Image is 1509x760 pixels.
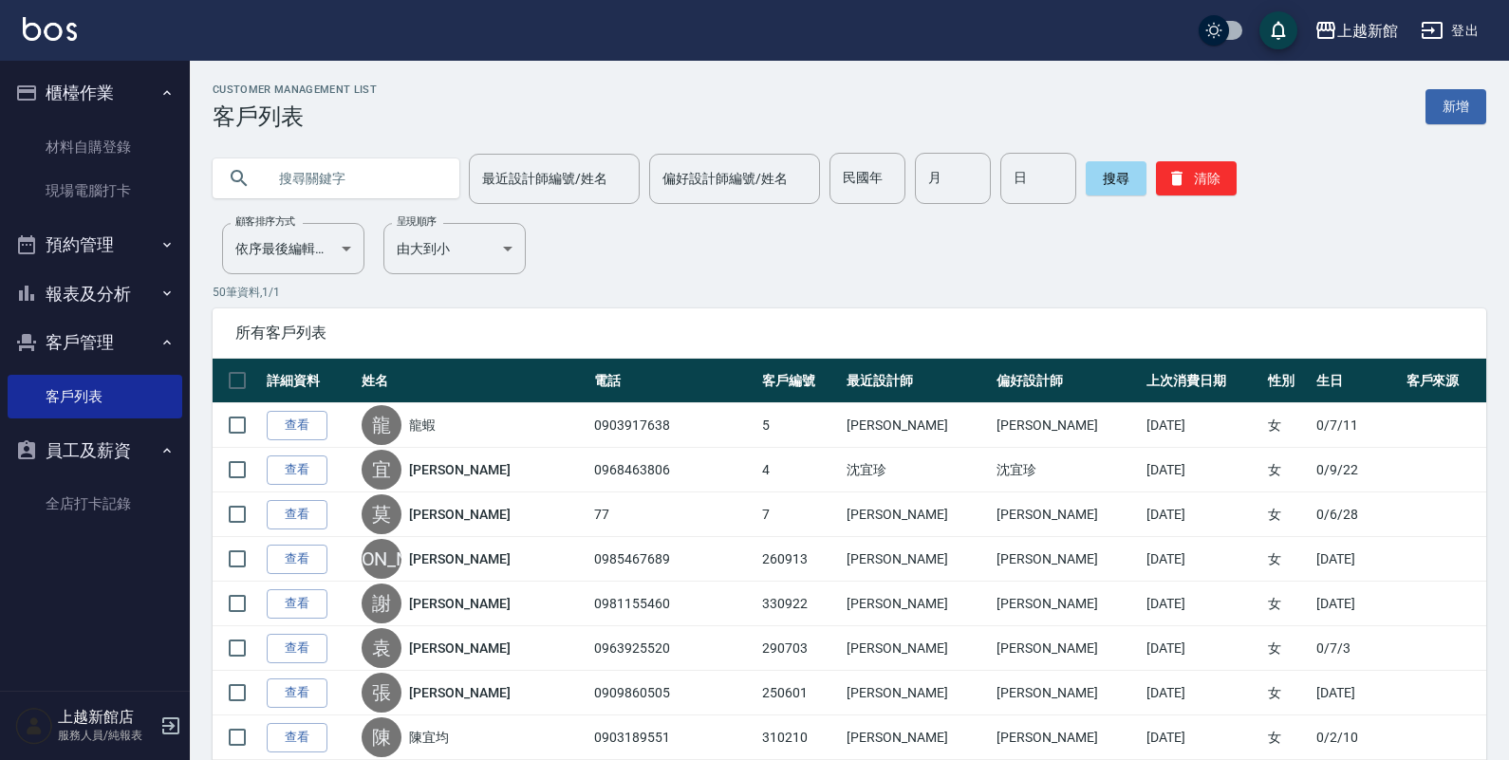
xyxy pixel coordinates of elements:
a: 查看 [267,678,327,708]
td: [PERSON_NAME] [842,403,992,448]
td: 0909860505 [589,671,757,715]
a: 陳宜均 [409,728,449,747]
td: [PERSON_NAME] [992,715,1142,760]
a: [PERSON_NAME] [409,683,510,702]
h2: Customer Management List [213,83,377,96]
p: 服務人員/純報表 [58,727,155,744]
td: [PERSON_NAME] [992,403,1142,448]
a: 龍蝦 [409,416,436,435]
td: 女 [1263,626,1312,671]
th: 電話 [589,359,757,403]
a: [PERSON_NAME] [409,639,510,658]
td: [PERSON_NAME] [992,537,1142,582]
a: 查看 [267,634,327,663]
a: [PERSON_NAME] [409,505,510,524]
td: [PERSON_NAME] [842,582,992,626]
th: 姓名 [357,359,589,403]
td: 女 [1263,715,1312,760]
h5: 上越新館店 [58,708,155,727]
td: 0/6/28 [1312,492,1402,537]
td: [PERSON_NAME] [992,492,1142,537]
a: [PERSON_NAME] [409,460,510,479]
td: 290703 [757,626,842,671]
td: 沈宜珍 [842,448,992,492]
td: [DATE] [1142,403,1262,448]
div: 宜 [362,450,401,490]
div: 陳 [362,717,401,757]
div: 龍 [362,405,401,445]
a: [PERSON_NAME] [409,594,510,613]
a: 現場電腦打卡 [8,169,182,213]
td: 女 [1263,403,1312,448]
td: 330922 [757,582,842,626]
td: [PERSON_NAME] [842,671,992,715]
div: [PERSON_NAME] [362,539,401,579]
td: 7 [757,492,842,537]
div: 袁 [362,628,401,668]
td: [DATE] [1142,492,1262,537]
td: 0/7/3 [1312,626,1402,671]
div: 謝 [362,584,401,623]
th: 上次消費日期 [1142,359,1262,403]
td: 0963925520 [589,626,757,671]
td: 0903917638 [589,403,757,448]
a: 新增 [1425,89,1486,124]
span: 所有客戶列表 [235,324,1463,343]
td: 4 [757,448,842,492]
td: 0968463806 [589,448,757,492]
button: 清除 [1156,161,1237,195]
th: 性別 [1263,359,1312,403]
th: 生日 [1312,359,1402,403]
a: 查看 [267,411,327,440]
a: 查看 [267,723,327,752]
td: 0/2/10 [1312,715,1402,760]
a: 查看 [267,545,327,574]
td: 0981155460 [589,582,757,626]
button: 客戶管理 [8,318,182,367]
div: 張 [362,673,401,713]
td: [DATE] [1142,671,1262,715]
a: 全店打卡記錄 [8,482,182,526]
img: Logo [23,17,77,41]
th: 詳細資料 [262,359,357,403]
td: 女 [1263,492,1312,537]
td: 女 [1263,671,1312,715]
div: 莫 [362,494,401,534]
td: [DATE] [1142,537,1262,582]
th: 偏好設計師 [992,359,1142,403]
th: 最近設計師 [842,359,992,403]
button: 預約管理 [8,220,182,269]
a: 查看 [267,589,327,619]
td: [PERSON_NAME] [992,671,1142,715]
input: 搜尋關鍵字 [266,153,444,204]
a: 查看 [267,500,327,529]
td: [PERSON_NAME] [842,537,992,582]
label: 呈現順序 [397,214,437,229]
td: 77 [589,492,757,537]
td: [DATE] [1142,582,1262,626]
td: 0/9/22 [1312,448,1402,492]
td: 0985467689 [589,537,757,582]
td: 310210 [757,715,842,760]
button: 上越新館 [1307,11,1406,50]
h3: 客戶列表 [213,103,377,130]
td: [PERSON_NAME] [842,715,992,760]
td: 女 [1263,448,1312,492]
td: [PERSON_NAME] [842,626,992,671]
td: 沈宜珍 [992,448,1142,492]
td: 5 [757,403,842,448]
a: 查看 [267,455,327,485]
button: save [1259,11,1297,49]
button: 櫃檯作業 [8,68,182,118]
td: [PERSON_NAME] [842,492,992,537]
a: 客戶列表 [8,375,182,418]
td: 女 [1263,582,1312,626]
td: 女 [1263,537,1312,582]
td: [DATE] [1312,582,1402,626]
td: [PERSON_NAME] [992,626,1142,671]
td: 250601 [757,671,842,715]
button: 搜尋 [1086,161,1146,195]
button: 員工及薪資 [8,426,182,475]
a: 材料自購登錄 [8,125,182,169]
td: [DATE] [1142,626,1262,671]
